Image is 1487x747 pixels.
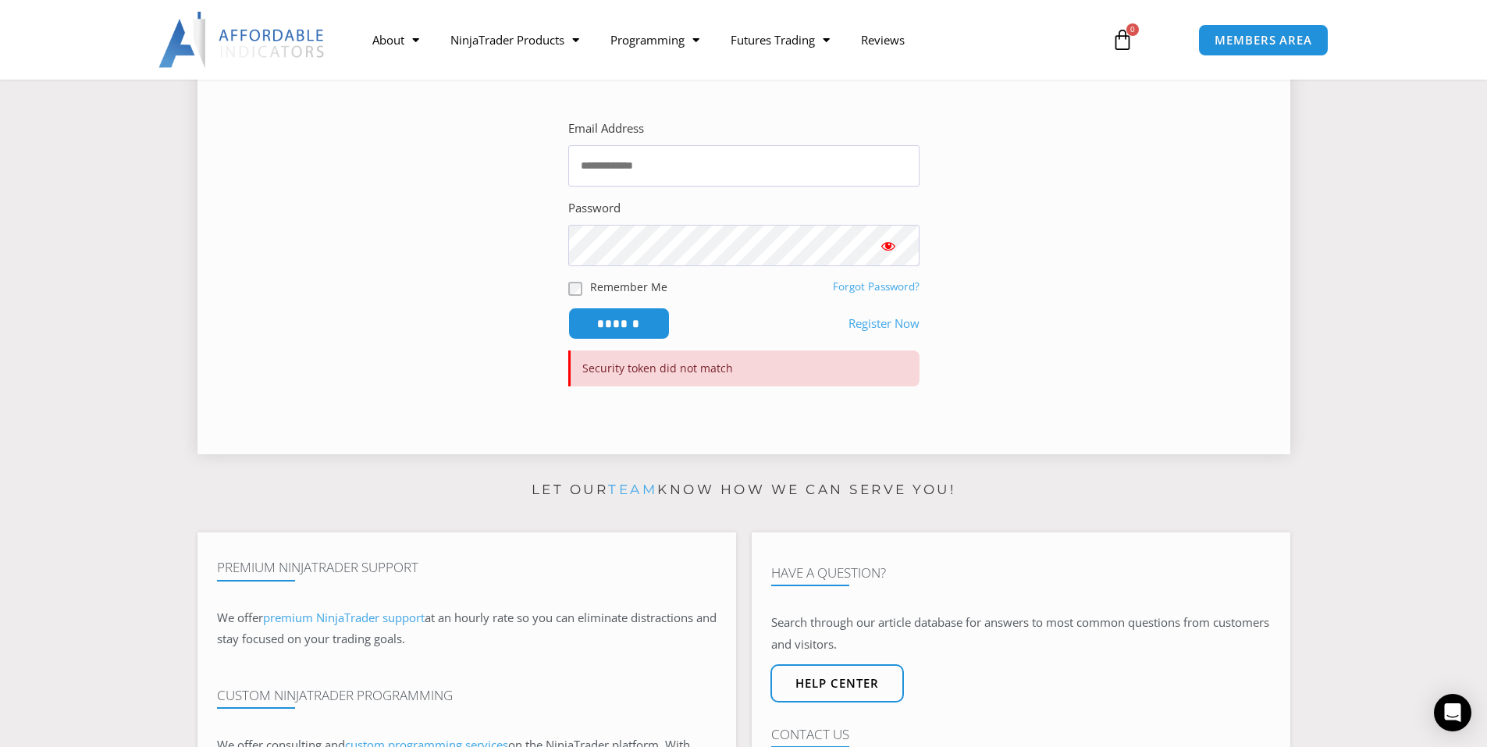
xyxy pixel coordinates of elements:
[795,678,879,689] span: Help center
[845,22,920,58] a: Reviews
[848,313,920,335] a: Register Now
[595,22,715,58] a: Programming
[1198,24,1329,56] a: MEMBERS AREA
[1215,34,1312,46] span: MEMBERS AREA
[771,565,1271,581] h4: Have A Question?
[608,482,657,497] a: team
[1434,694,1471,731] div: Open Intercom Messenger
[357,22,435,58] a: About
[217,610,717,647] span: at an hourly rate so you can eliminate distractions and stay focused on your trading goals.
[217,560,717,575] h4: Premium NinjaTrader Support
[568,197,621,219] label: Password
[357,22,1094,58] nav: Menu
[833,279,920,293] a: Forgot Password?
[158,12,326,68] img: LogoAI | Affordable Indicators – NinjaTrader
[771,727,1271,742] h4: Contact Us
[771,612,1271,656] p: Search through our article database for answers to most common questions from customers and visit...
[715,22,845,58] a: Futures Trading
[568,350,920,386] p: Security token did not match
[770,664,904,703] a: Help center
[263,610,425,625] a: premium NinjaTrader support
[217,688,717,703] h4: Custom NinjaTrader Programming
[857,225,920,266] button: Show password
[590,279,667,295] label: Remember Me
[435,22,595,58] a: NinjaTrader Products
[217,610,263,625] span: We offer
[1088,17,1157,62] a: 0
[1126,23,1139,36] span: 0
[568,118,644,140] label: Email Address
[197,478,1290,503] p: Let our know how we can serve you!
